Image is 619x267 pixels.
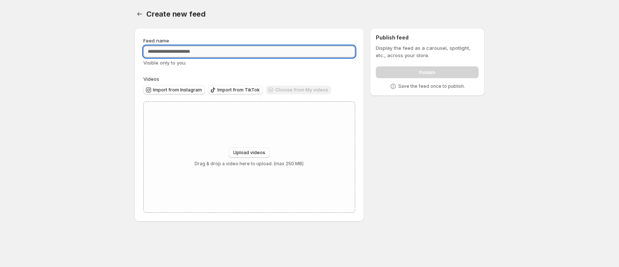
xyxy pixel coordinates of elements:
p: Drag & drop a video here to upload. (max 250 MB) [195,161,304,167]
button: Upload videos [229,148,270,158]
h2: Publish feed [376,34,479,41]
p: Display the feed as a carousel, spotlight, etc., across your store. [376,44,479,59]
button: Import from TikTok [208,86,263,94]
span: Visible only to you. [143,60,186,66]
button: Settings [134,9,145,19]
span: Create new feed [146,10,206,18]
span: Import from Instagram [153,87,202,93]
span: Videos [143,76,159,82]
button: Import from Instagram [143,86,205,94]
span: Feed name [143,38,169,44]
p: Save the feed once to publish. [398,83,465,89]
span: Upload videos [233,150,265,156]
span: Import from TikTok [217,87,260,93]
